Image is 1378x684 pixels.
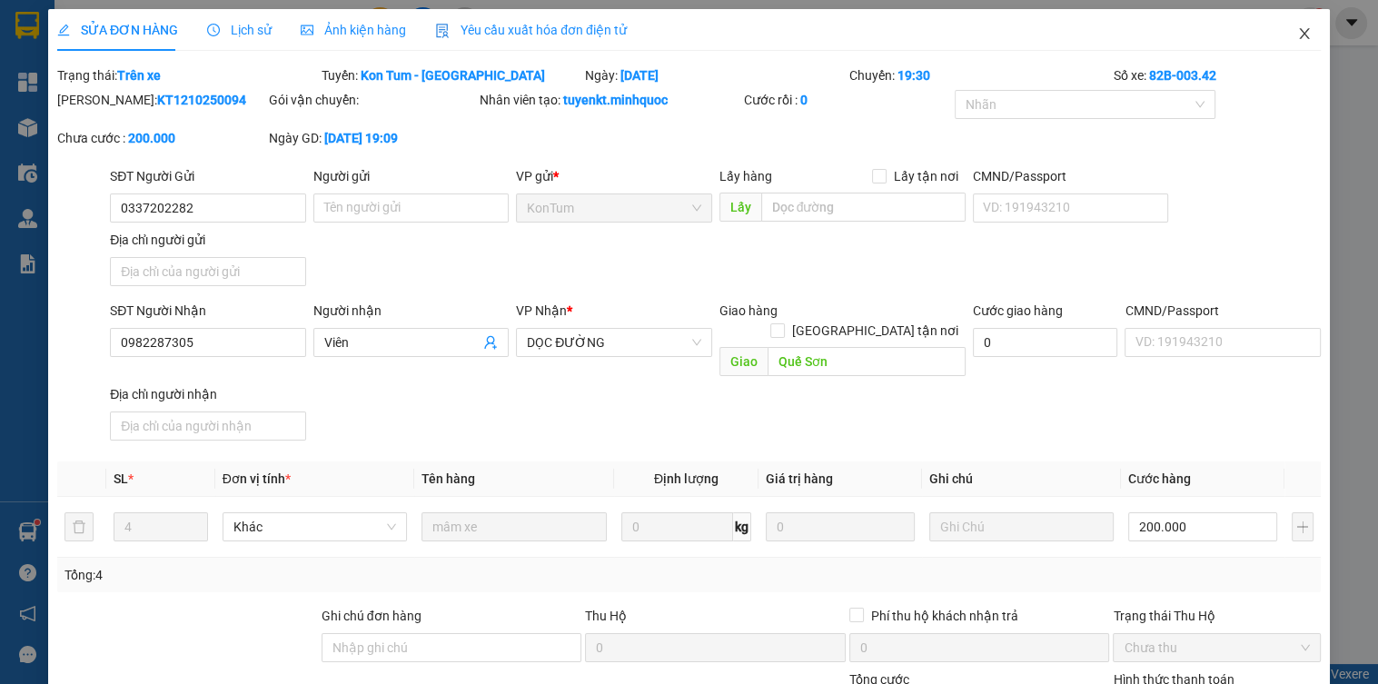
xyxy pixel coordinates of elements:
[973,166,1168,186] div: CMND/Passport
[1125,301,1320,321] div: CMND/Passport
[483,335,498,350] span: user-add
[761,193,966,222] input: Dọc đường
[766,512,915,541] input: 0
[1292,512,1314,541] button: plus
[585,609,627,623] span: Thu Hộ
[620,68,659,83] b: [DATE]
[1279,9,1330,60] button: Close
[848,65,1112,85] div: Chuyến:
[922,461,1121,497] th: Ghi chú
[1113,606,1320,626] div: Trạng thái Thu Hộ
[64,512,94,541] button: delete
[110,166,305,186] div: SĐT Người Gửi
[719,193,761,222] span: Lấy
[421,512,606,541] input: VD: Bàn, Ghế
[128,131,175,145] b: 200.000
[516,166,711,186] div: VP gửi
[324,131,398,145] b: [DATE] 19:09
[766,471,833,486] span: Giá trị hàng
[110,301,305,321] div: SĐT Người Nhận
[269,128,476,148] div: Ngày GD:
[57,23,178,37] span: SỬA ĐƠN HÀNG
[223,471,291,486] span: Đơn vị tính
[55,65,320,85] div: Trạng thái:
[361,68,545,83] b: Kon Tum - [GEOGRAPHIC_DATA]
[527,194,700,222] span: KonTum
[897,68,930,83] b: 19:30
[973,303,1063,318] label: Cước giao hàng
[516,303,567,318] span: VP Nhận
[527,329,700,356] span: DỌC ĐƯỜNG
[110,230,305,250] div: Địa chỉ người gửi
[110,411,305,441] input: Địa chỉ của người nhận
[1297,26,1312,41] span: close
[1128,471,1191,486] span: Cước hàng
[313,166,509,186] div: Người gửi
[157,93,246,107] b: KT1210250094
[929,512,1114,541] input: Ghi Chú
[114,471,128,486] span: SL
[57,90,264,110] div: [PERSON_NAME]:
[322,633,582,662] input: Ghi chú đơn hàng
[973,328,1118,357] input: Cước giao hàng
[320,65,584,85] div: Tuyến:
[785,321,966,341] span: [GEOGRAPHIC_DATA] tận nơi
[64,565,533,585] div: Tổng: 4
[583,65,848,85] div: Ngày:
[733,512,751,541] span: kg
[110,384,305,404] div: Địa chỉ người nhận
[207,24,220,36] span: clock-circle
[269,90,476,110] div: Gói vận chuyển:
[110,257,305,286] input: Địa chỉ của người gửi
[1148,68,1215,83] b: 82B-003.42
[233,513,396,540] span: Khác
[800,93,808,107] b: 0
[719,169,772,183] span: Lấy hàng
[864,606,1026,626] span: Phí thu hộ khách nhận trả
[57,24,70,36] span: edit
[744,90,951,110] div: Cước rồi :
[117,68,161,83] b: Trên xe
[480,90,740,110] div: Nhân viên tạo:
[719,347,768,376] span: Giao
[207,23,272,37] span: Lịch sử
[768,347,966,376] input: Dọc đường
[1111,65,1322,85] div: Số xe:
[301,24,313,36] span: picture
[313,301,509,321] div: Người nhận
[301,23,406,37] span: Ảnh kiện hàng
[654,471,719,486] span: Định lượng
[57,128,264,148] div: Chưa cước :
[887,166,966,186] span: Lấy tận nơi
[435,24,450,38] img: icon
[563,93,668,107] b: tuyenkt.minhquoc
[1124,634,1309,661] span: Chưa thu
[719,303,778,318] span: Giao hàng
[322,609,421,623] label: Ghi chú đơn hàng
[421,471,475,486] span: Tên hàng
[435,23,627,37] span: Yêu cầu xuất hóa đơn điện tử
